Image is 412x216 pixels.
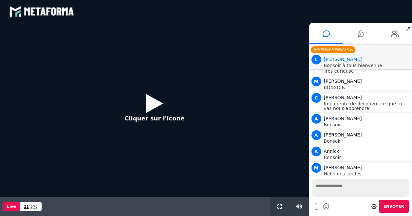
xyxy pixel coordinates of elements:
[324,139,411,143] p: Bonsoir
[311,77,321,86] span: M
[324,116,362,121] span: [PERSON_NAME]
[30,205,38,209] span: 222
[324,171,411,176] p: Hello des landes
[324,85,411,90] p: BONSOIR
[384,204,404,209] span: Envoyer
[311,147,321,156] span: A
[118,89,191,131] button: Cliquer sur l'icone
[311,114,321,124] span: A
[379,200,409,213] button: Envoyer
[324,57,362,62] span: Animateur
[324,149,339,154] span: Annick
[311,46,355,53] div: Message épinglé
[404,23,412,35] span: ↗
[324,101,411,111] p: Impatiente de découvrir ce que tu vas nous apprendre
[3,202,20,211] button: Live
[324,79,362,84] span: [PERSON_NAME]
[324,122,411,127] p: Bonsoir
[311,163,321,173] span: M
[324,95,362,100] span: [PERSON_NAME]
[311,130,321,140] span: A
[124,114,184,123] p: Cliquer sur l'icone
[324,69,411,73] p: Très curieuse
[324,132,362,137] span: [PERSON_NAME]
[324,155,411,160] p: Bonsoir
[324,165,362,170] span: [PERSON_NAME]
[311,93,321,103] span: C
[311,55,321,64] span: L
[324,63,411,68] p: Bonsoir à tous bienvenue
